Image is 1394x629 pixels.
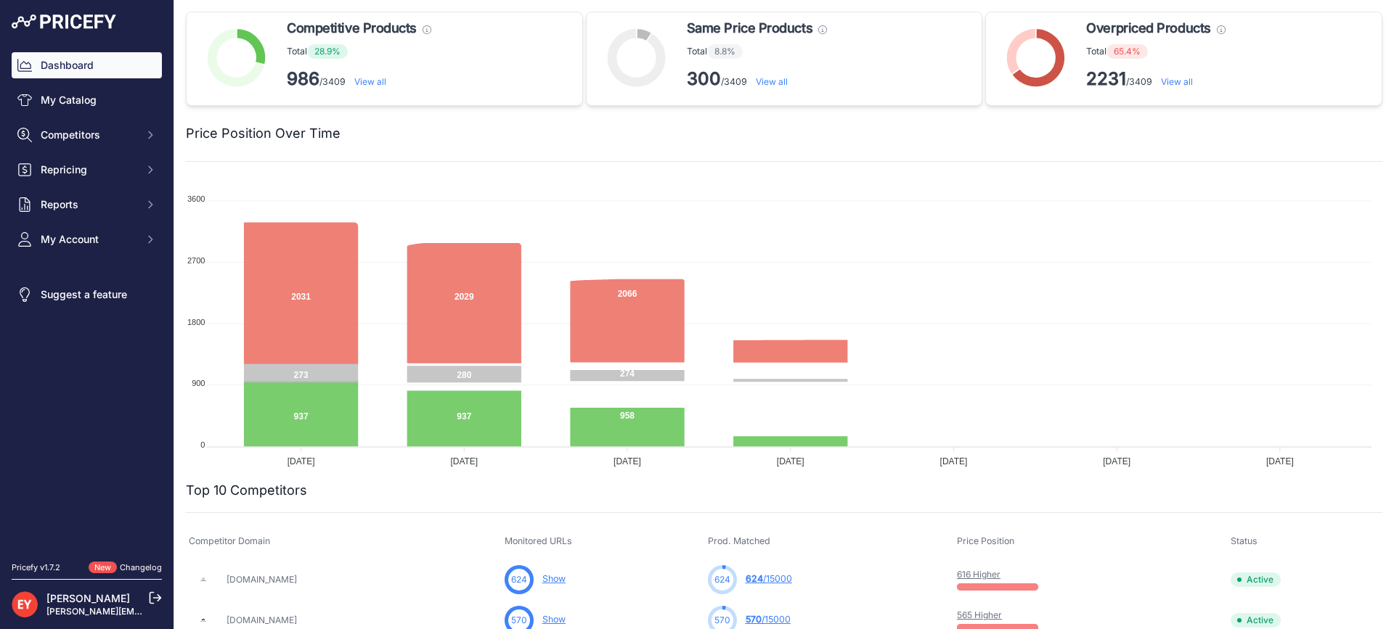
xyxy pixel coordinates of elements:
[542,614,566,625] a: Show
[41,197,136,212] span: Reports
[746,573,792,584] a: 624/15000
[542,573,566,584] a: Show
[192,379,205,387] tspan: 900
[687,18,812,38] span: Same Price Products
[89,562,117,574] span: New
[12,87,162,113] a: My Catalog
[708,535,770,546] span: Prod. Matched
[1231,535,1258,546] span: Status
[450,456,478,466] tspan: [DATE]
[614,456,641,466] tspan: [DATE]
[186,123,341,144] h2: Price Position Over Time
[687,44,827,59] p: Total
[187,256,205,265] tspan: 2700
[957,569,1000,580] a: 616 Higher
[12,281,162,308] a: Suggest a feature
[746,614,762,625] span: 570
[714,573,730,586] span: 624
[1086,18,1210,38] span: Overpriced Products
[1106,44,1148,59] span: 65.4%
[287,67,431,91] p: /3409
[187,318,205,326] tspan: 1800
[940,456,968,466] tspan: [DATE]
[354,76,386,87] a: View all
[287,68,319,89] strong: 986
[287,44,431,59] p: Total
[227,614,297,625] a: [DOMAIN_NAME]
[756,76,788,87] a: View all
[746,614,791,625] a: 570/15000
[746,573,763,584] span: 624
[288,456,315,466] tspan: [DATE]
[511,614,527,627] span: 570
[12,15,116,29] img: Pricefy Logo
[505,535,572,546] span: Monitored URLs
[1103,456,1130,466] tspan: [DATE]
[1266,456,1294,466] tspan: [DATE]
[707,44,743,59] span: 8.8%
[46,592,130,604] a: [PERSON_NAME]
[714,614,730,627] span: 570
[1231,572,1281,587] span: Active
[287,18,417,38] span: Competitive Products
[511,573,527,586] span: 624
[12,52,162,544] nav: Sidebar
[12,226,162,252] button: My Account
[1086,67,1225,91] p: /3409
[12,157,162,183] button: Repricing
[189,535,270,546] span: Competitor Domain
[41,128,136,142] span: Competitors
[12,52,162,78] a: Dashboard
[41,232,136,247] span: My Account
[187,194,205,203] tspan: 3600
[200,440,205,449] tspan: 0
[1086,44,1225,59] p: Total
[12,122,162,148] button: Competitors
[687,68,721,89] strong: 300
[12,562,60,574] div: Pricefy v1.7.2
[227,574,297,585] a: [DOMAIN_NAME]
[186,480,307,501] h2: Top 10 Competitors
[1161,76,1193,87] a: View all
[46,606,342,617] a: [PERSON_NAME][EMAIL_ADDRESS][PERSON_NAME][DOMAIN_NAME]
[957,609,1002,620] a: 565 Higher
[41,163,136,177] span: Repricing
[120,562,162,572] a: Changelog
[957,535,1014,546] span: Price Position
[777,456,804,466] tspan: [DATE]
[1231,613,1281,628] span: Active
[1086,68,1126,89] strong: 2231
[307,44,348,59] span: 28.9%
[687,67,827,91] p: /3409
[12,192,162,218] button: Reports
